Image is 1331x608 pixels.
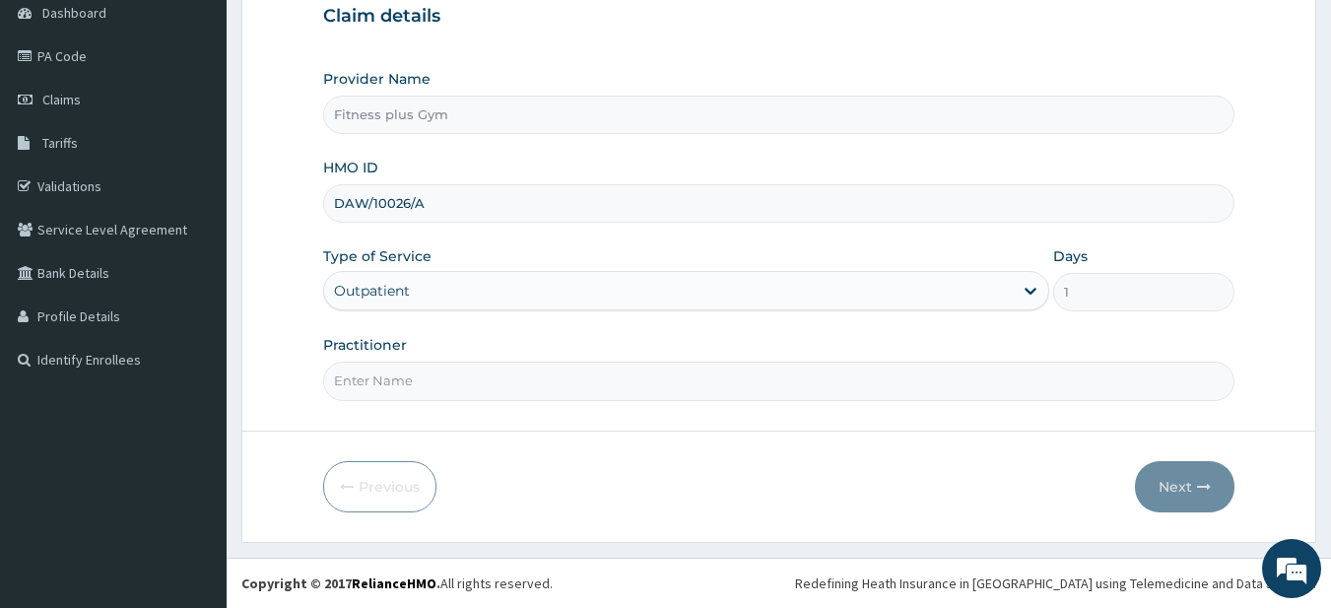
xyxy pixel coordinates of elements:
label: HMO ID [323,158,378,177]
textarea: Type your message and hit 'Enter' [10,401,375,470]
button: Previous [323,461,436,512]
span: Dashboard [42,4,106,22]
label: Practitioner [323,335,407,355]
h3: Claim details [323,6,1235,28]
button: Next [1135,461,1234,512]
span: We're online! [114,179,272,378]
label: Days [1053,246,1088,266]
input: Enter Name [323,362,1235,400]
div: Minimize live chat window [323,10,370,57]
img: d_794563401_company_1708531726252_794563401 [36,99,80,148]
label: Provider Name [323,69,431,89]
strong: Copyright © 2017 . [241,574,440,592]
span: Tariffs [42,134,78,152]
input: Enter HMO ID [323,184,1235,223]
footer: All rights reserved. [227,558,1331,608]
div: Redefining Heath Insurance in [GEOGRAPHIC_DATA] using Telemedicine and Data Science! [795,574,1316,593]
div: Chat with us now [102,110,331,136]
span: Claims [42,91,81,108]
a: RelianceHMO [352,574,436,592]
label: Type of Service [323,246,432,266]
